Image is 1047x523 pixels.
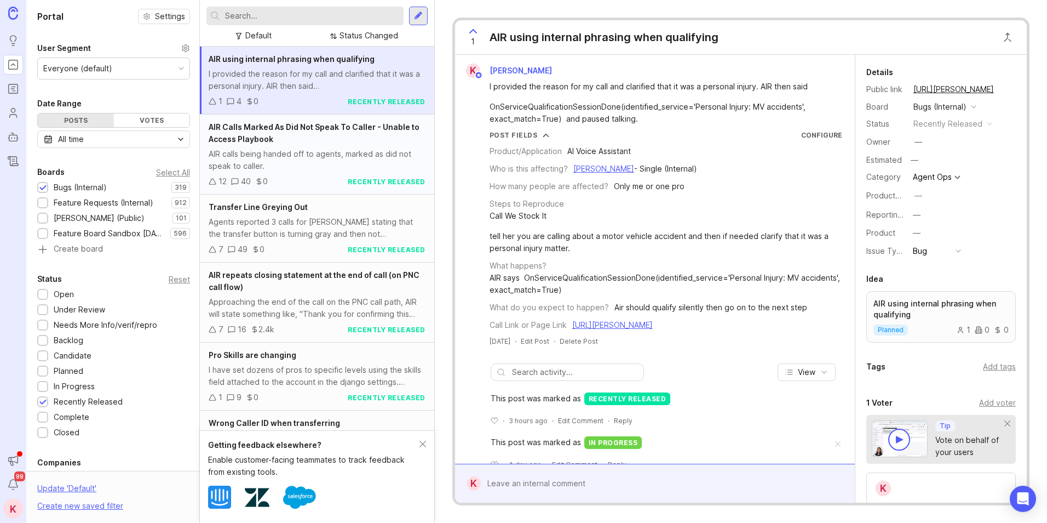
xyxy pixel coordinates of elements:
[471,36,475,48] span: 1
[209,54,375,64] span: AIR using internal phrasing when qualifying
[155,11,185,22] span: Settings
[245,30,272,42] div: Default
[263,175,268,187] div: 0
[37,272,62,286] div: Status
[218,323,223,336] div: 7
[37,97,82,110] div: Date Range
[54,288,74,300] div: Open
[558,416,603,425] div: Edit Comment
[174,229,187,238] p: 596
[503,416,504,425] div: ·
[914,136,922,148] div: —
[54,350,91,362] div: Candidate
[37,500,123,512] div: Create new saved filter
[156,169,190,175] div: Select All
[348,393,425,402] div: recently released
[913,118,982,130] div: recently released
[245,485,269,510] img: Zendesk logo
[490,272,842,296] div: AIR says OnServiceQualificationSessionDone(identified_service='Personal Injury: MV accidents', ex...
[490,101,833,125] div: OnServiceQualificationSessionDone(identified_service='Personal Injury: MV accidents', exact_match...
[238,243,248,255] div: 49
[208,454,419,478] div: Enable customer-facing teammates to track feedback from existing tools.
[866,228,895,237] label: Product
[866,156,902,164] div: Estimated
[241,175,251,187] div: 40
[225,10,399,22] input: Search...
[490,163,568,175] div: Who is this affecting?
[490,230,842,254] div: tell her you are calling about a motor vehicle accident and then if needed clarify that it was a ...
[866,136,905,148] div: Owner
[208,486,231,509] img: Intercom logo
[175,198,187,207] p: 912
[866,210,925,219] label: Reporting Team
[54,427,79,439] div: Closed
[37,482,96,500] div: Update ' Default '
[546,460,548,469] div: ·
[3,151,23,171] a: Changelog
[913,101,967,113] div: Bugs (Internal)
[490,337,510,345] time: [DATE]
[778,363,836,381] button: View
[348,97,425,106] div: recently released
[138,9,190,24] button: Settings
[573,163,697,175] div: - Single (Internal)
[975,326,990,334] div: 0
[3,127,23,147] a: Autopilot
[3,103,23,123] a: Users
[169,276,190,282] div: Reset
[866,360,885,373] div: Tags
[490,180,608,192] div: How many people are affected?
[3,499,23,519] button: K
[490,130,538,140] div: Post Fields
[994,326,1009,334] div: 0
[554,337,555,346] div: ·
[54,197,153,209] div: Feature Requests (Internal)
[200,343,434,411] a: Pro Skills are changingI have set dozens of pros to specific levels using the skills field attach...
[238,323,246,336] div: 16
[584,393,671,405] div: recently released
[983,361,1016,373] div: Add tags
[873,298,1009,320] p: AIR using internal phrasing when qualifying
[866,246,906,255] label: Issue Type
[572,320,653,329] a: [URL][PERSON_NAME]
[798,367,815,378] span: View
[348,177,425,186] div: recently released
[509,416,548,425] span: 3 hours ago
[515,337,516,346] div: ·
[209,418,340,428] span: Wrong Caller ID when transferring
[872,420,928,457] img: video-thumbnail-vote-d41b83416815613422e2ca741bf692cc.jpg
[258,323,274,336] div: 2.4k
[866,118,905,130] div: Status
[466,64,480,78] div: K
[54,411,89,423] div: Complete
[254,95,258,107] div: 0
[866,101,905,113] div: Board
[348,325,425,334] div: recently released
[200,263,434,343] a: AIR repeats closing statement at the end of call (on PNC call flow)Approaching the end of the cal...
[608,460,626,469] div: Reply
[37,166,65,179] div: Boards
[490,30,718,45] div: AIR using internal phrasing when qualifying
[866,272,883,286] div: Idea
[37,42,91,55] div: User Segment
[209,202,308,212] span: Transfer Line Greying Out
[935,434,1005,458] div: Vote on behalf of your users
[490,337,510,346] a: [DATE]
[3,31,23,50] a: Ideas
[490,145,562,157] div: Product/Application
[37,245,190,255] a: Create board
[209,122,419,144] span: AIR Calls Marked As Did Not Speak To Caller - Unable to Access Playbook
[209,148,425,172] div: AIR calls being handed off to agents, marked as did not speak to caller.
[54,380,95,393] div: In Progress
[940,422,951,430] p: Tip
[8,7,18,19] img: Canny Home
[54,396,123,408] div: Recently Released
[914,190,922,202] div: —
[54,181,107,194] div: Bugs (Internal)
[913,227,921,239] div: —
[490,130,550,140] button: Post Fields
[348,245,425,254] div: recently released
[37,456,81,469] div: Companies
[54,334,83,346] div: Backlog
